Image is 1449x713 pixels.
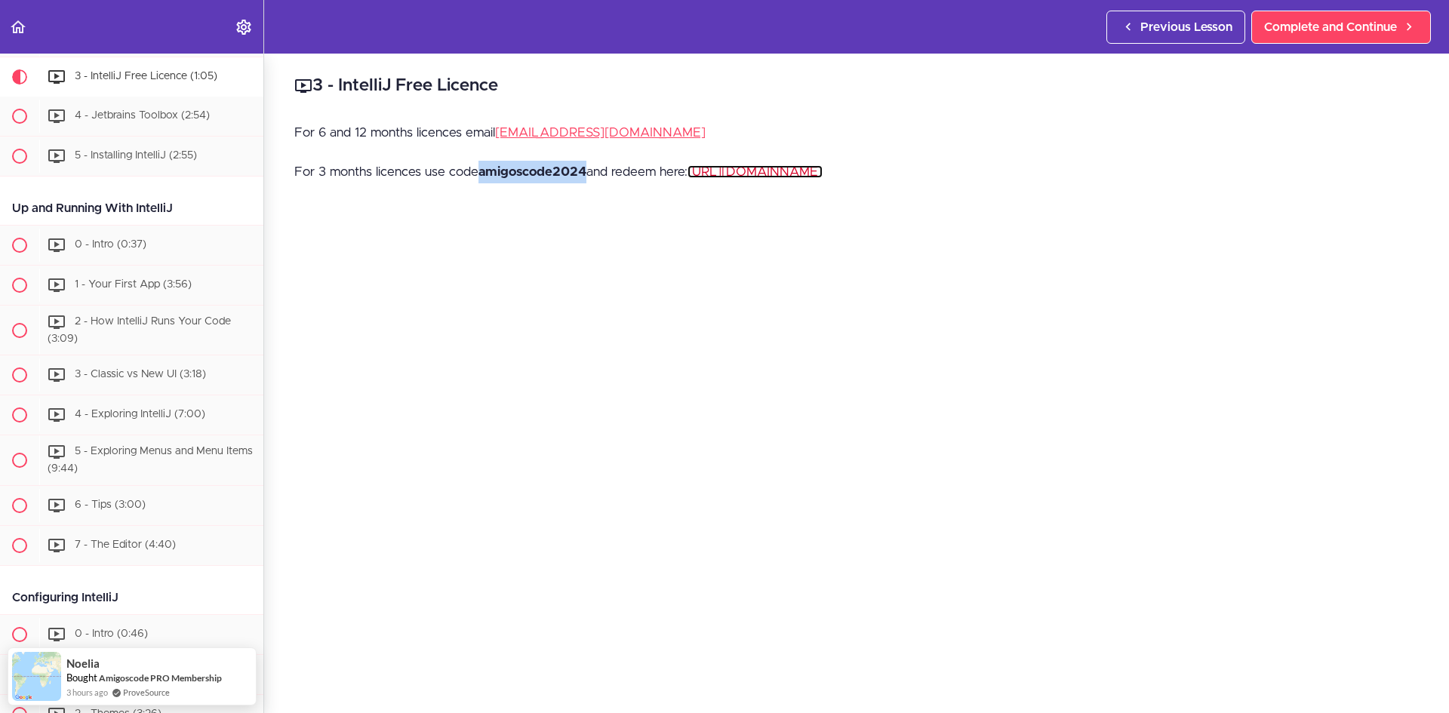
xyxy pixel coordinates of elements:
[75,110,210,121] span: 4 - Jetbrains Toolbox (2:54)
[75,71,217,81] span: 3 - IntelliJ Free Licence (1:05)
[495,126,706,139] a: [EMAIL_ADDRESS][DOMAIN_NAME]
[75,279,192,290] span: 1 - Your First App (3:56)
[294,121,1419,144] p: For 6 and 12 months licences email
[75,239,146,250] span: 0 - Intro (0:37)
[48,447,253,475] span: 5 - Exploring Menus and Menu Items (9:44)
[12,652,61,701] img: provesource social proof notification image
[478,165,586,178] strong: amigoscode2024
[75,150,197,161] span: 5 - Installing IntelliJ (2:55)
[66,672,97,684] span: Bought
[75,539,176,550] span: 7 - The Editor (4:40)
[75,370,206,380] span: 3 - Classic vs New UI (3:18)
[48,316,231,344] span: 2 - How IntelliJ Runs Your Code (3:09)
[9,18,27,36] svg: Back to course curriculum
[75,410,205,420] span: 4 - Exploring IntelliJ (7:00)
[75,628,148,639] span: 0 - Intro (0:46)
[688,165,823,178] a: [URL][DOMAIN_NAME]
[66,686,108,699] span: 3 hours ago
[99,672,222,684] a: Amigoscode PRO Membership
[1264,18,1397,36] span: Complete and Continue
[66,657,100,670] span: Noelia
[123,686,170,699] a: ProveSource
[1251,11,1431,44] a: Complete and Continue
[1140,18,1232,36] span: Previous Lesson
[75,499,146,510] span: 6 - Tips (3:00)
[1106,11,1245,44] a: Previous Lesson
[294,73,1419,99] h2: 3 - IntelliJ Free Licence
[294,161,1419,183] p: For 3 months licences use code and redeem here:
[235,18,253,36] svg: Settings Menu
